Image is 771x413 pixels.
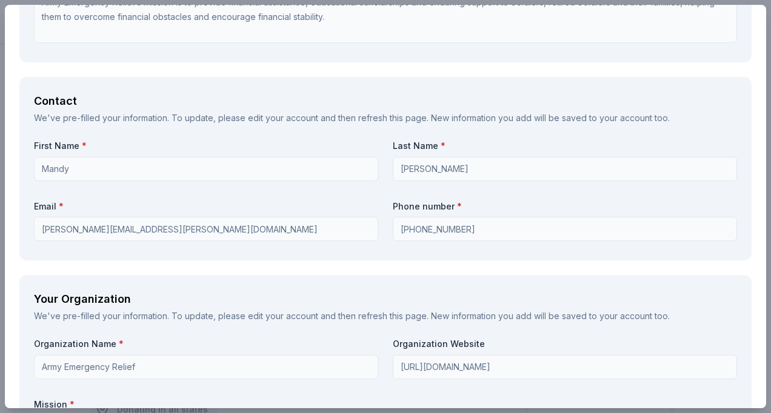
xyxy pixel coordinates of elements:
[34,309,737,323] div: We've pre-filled your information. To update, please and then refresh this page. New information ...
[34,398,737,411] label: Mission
[34,111,737,125] div: We've pre-filled your information. To update, please and then refresh this page. New information ...
[248,311,318,321] a: edit your account
[34,91,737,111] div: Contact
[393,140,737,152] label: Last Name
[393,338,737,350] label: Organization Website
[34,289,737,309] div: Your Organization
[34,338,378,350] label: Organization Name
[393,200,737,213] label: Phone number
[34,140,378,152] label: First Name
[34,200,378,213] label: Email
[248,113,318,123] a: edit your account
